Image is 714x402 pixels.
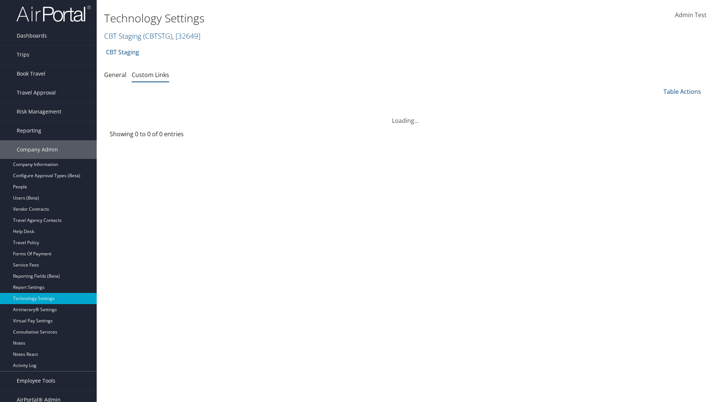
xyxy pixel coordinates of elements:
[143,31,172,41] span: ( CBTSTG )
[104,107,707,125] div: Loading...
[17,45,29,64] span: Trips
[104,71,126,79] a: General
[172,31,200,41] span: , [ 32649 ]
[675,11,707,19] span: Admin Test
[17,121,41,140] span: Reporting
[110,130,249,142] div: Showing 0 to 0 of 0 entries
[17,26,47,45] span: Dashboards
[17,371,55,390] span: Employee Tools
[675,4,707,27] a: Admin Test
[17,64,45,83] span: Book Travel
[104,10,506,26] h1: Technology Settings
[106,45,139,60] a: CBT Staging
[104,31,200,41] a: CBT Staging
[663,87,701,96] a: Table Actions
[132,71,169,79] a: Custom Links
[17,83,56,102] span: Travel Approval
[17,140,58,159] span: Company Admin
[17,102,61,121] span: Risk Management
[16,5,91,22] img: airportal-logo.png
